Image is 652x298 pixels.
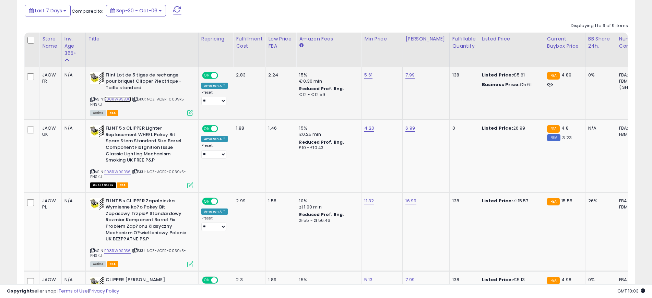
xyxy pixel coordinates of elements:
[104,96,131,102] a: B08RW9SB36
[452,35,476,50] div: Fulfillable Quantity
[547,198,560,205] small: FBA
[107,261,119,267] span: FBA
[201,136,228,142] div: Amazon AI *
[619,72,642,78] div: FBA: 2
[561,276,571,283] span: 4.98
[42,277,56,289] div: JAOW NE
[364,276,372,283] a: 5.13
[90,248,186,258] span: | SKU: NOZ-ACBR-0039x5-FNSKU
[588,72,611,78] div: 0%
[201,208,228,215] div: Amazon AI *
[482,35,541,43] div: Listed Price
[90,72,193,115] div: ASIN:
[547,125,560,133] small: FBA
[299,43,303,49] small: Amazon Fees.
[201,216,228,231] div: Preset:
[201,35,230,43] div: Repricing
[7,288,32,294] strong: Copyright
[236,35,262,50] div: Fulfillment Cost
[42,125,56,138] div: JAOW UK
[588,277,611,283] div: 0%
[90,182,116,188] span: All listings that are currently out of stock and unavailable for purchase on Amazon
[299,277,356,283] div: 15%
[482,125,539,131] div: £6.99
[90,198,104,210] img: 41OknUEblOL._SL40_.jpg
[561,198,572,204] span: 15.55
[299,125,356,131] div: 15%
[452,277,474,283] div: 138
[268,277,291,283] div: 1.89
[90,96,186,107] span: | SKU: NOZ-ACBR-0039x5-FNSKU
[106,198,189,244] b: FLINT 5 x CLIPPER Zapalniczka Wymienne ko?o Pokey Bit Zapasowy Trzpie? Standardowy Rozmiar Kompon...
[268,35,293,50] div: Low Price FBA
[90,277,104,289] img: 41OknUEblOL._SL40_.jpg
[42,72,56,84] div: JAOW FR
[364,125,374,132] a: 4.20
[90,110,106,116] span: All listings currently available for purchase on Amazon
[619,35,644,50] div: Num of Comp.
[299,86,344,92] b: Reduced Prof. Rng.
[299,78,356,84] div: €0.30 min
[201,90,228,106] div: Preset:
[561,72,571,78] span: 4.89
[619,78,642,84] div: FBM: 4
[299,72,356,78] div: 15%
[482,72,539,78] div: €5.61
[268,125,291,131] div: 1.46
[42,198,56,210] div: JAOW PL
[7,288,119,295] div: seller snap | |
[405,276,415,283] a: 7.99
[299,212,344,217] b: Reduced Prof. Rng.
[236,125,260,131] div: 1.88
[90,198,193,266] div: ASIN:
[482,198,513,204] b: Listed Price:
[236,198,260,204] div: 2.99
[64,277,80,283] div: N/A
[268,198,291,204] div: 1.58
[561,125,568,131] span: 4.8
[482,276,513,283] b: Listed Price:
[364,198,374,204] a: 11.32
[201,143,228,159] div: Preset:
[547,35,582,50] div: Current Buybox Price
[203,126,211,132] span: ON
[236,277,260,283] div: 2.3
[619,198,642,204] div: FBA: 1
[619,125,642,131] div: FBA: n/a
[64,35,83,57] div: Inv. Age 365+
[547,72,560,80] small: FBA
[25,5,71,16] button: Last 7 Days
[64,198,80,204] div: N/A
[89,288,119,294] a: Privacy Policy
[90,261,106,267] span: All listings currently available for purchase on Amazon
[405,125,415,132] a: 6.99
[90,72,104,84] img: 41OknUEblOL._SL40_.jpg
[482,125,513,131] b: Listed Price:
[547,134,560,141] small: FBM
[482,277,539,283] div: €5.13
[588,198,611,204] div: 26%
[619,131,642,138] div: FBM: n/a
[217,72,228,78] span: OFF
[217,198,228,204] span: OFF
[236,72,260,78] div: 2.83
[72,8,103,14] span: Compared to:
[405,72,415,79] a: 7.99
[452,72,474,78] div: 138
[106,5,166,16] button: Sep-30 - Oct-06
[619,84,642,91] div: ( SFP: 1 )
[106,125,189,165] b: FLINT 5 x CLIPPER Lighter Replacement WHEEL Pokey Bit Spare Stem Standard Size Barrel Component F...
[299,131,356,138] div: £0.25 min
[59,288,88,294] a: Terms of Use
[364,35,400,43] div: Min Price
[42,35,59,50] div: Store Name
[116,7,157,14] span: Sep-30 - Oct-06
[299,204,356,210] div: zł 1.00 min
[452,198,474,204] div: 138
[104,169,131,175] a: B08RW9SB36
[364,72,372,79] a: 5.61
[106,72,189,93] b: Flint Lot de 5 tiges de rechange pour briquet Clipper ?lectrique - Taille standard
[90,125,104,137] img: 41OknUEblOL._SL40_.jpg
[299,198,356,204] div: 10%
[482,82,539,88] div: €5.61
